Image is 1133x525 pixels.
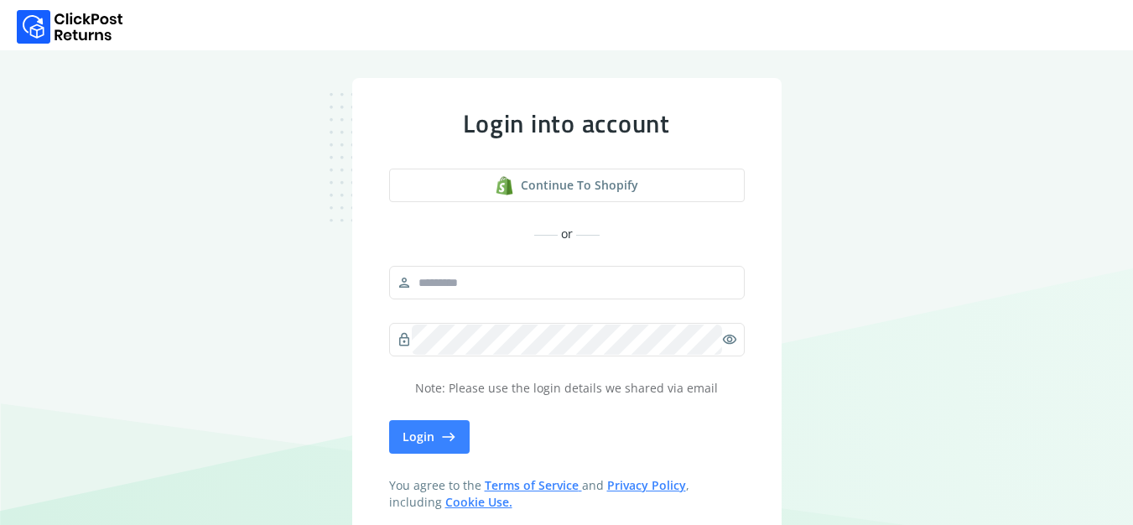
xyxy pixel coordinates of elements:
span: visibility [722,328,737,351]
img: shopify logo [495,176,514,195]
div: or [389,226,745,242]
p: Note: Please use the login details we shared via email [389,380,745,397]
button: Continue to shopify [389,169,745,202]
span: east [441,425,456,449]
a: Cookie Use. [445,494,512,510]
span: lock [397,328,412,351]
a: Privacy Policy [607,477,686,493]
span: person [397,271,412,294]
div: Login into account [389,108,745,138]
a: Terms of Service [485,477,582,493]
a: shopify logoContinue to shopify [389,169,745,202]
button: Login east [389,420,470,454]
span: Continue to shopify [521,177,638,194]
img: Logo [17,10,123,44]
span: You agree to the and , including [389,477,745,511]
